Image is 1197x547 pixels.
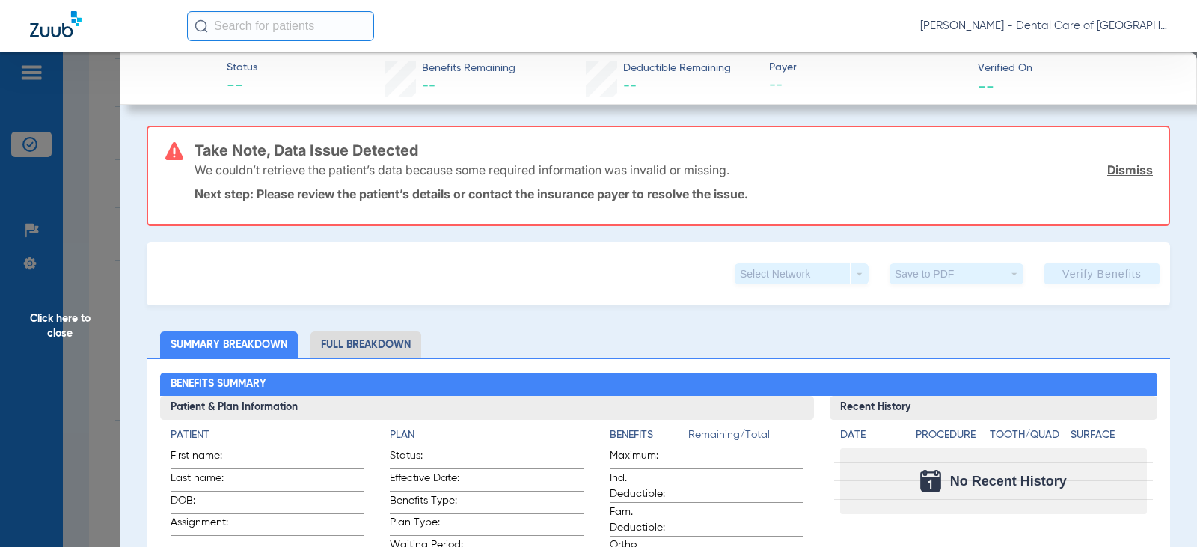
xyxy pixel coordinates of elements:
span: Benefits Remaining [422,61,515,76]
span: First name: [171,448,244,468]
span: Remaining/Total [688,427,803,448]
p: Next step: Please review the patient’s details or contact the insurance payer to resolve the issue. [195,186,1153,201]
span: -- [227,76,257,97]
img: Zuub Logo [30,11,82,37]
img: Search Icon [195,19,208,33]
h3: Recent History [830,396,1157,420]
h2: Benefits Summary [160,373,1157,397]
li: Full Breakdown [310,331,421,358]
span: Status [227,60,257,76]
h4: Tooth/Quad [990,427,1065,443]
span: Status: [390,448,463,468]
app-breakdown-title: Tooth/Quad [990,427,1065,448]
h4: Plan [390,427,584,443]
span: Benefits Type: [390,493,463,513]
span: DOB: [171,493,244,513]
h4: Benefits [610,427,688,443]
h4: Procedure [916,427,984,443]
app-breakdown-title: Procedure [916,427,984,448]
app-breakdown-title: Surface [1071,427,1146,448]
span: -- [422,79,435,93]
span: [PERSON_NAME] - Dental Care of [GEOGRAPHIC_DATA] [920,19,1167,34]
app-breakdown-title: Date [840,427,903,448]
span: -- [623,79,637,93]
li: Summary Breakdown [160,331,298,358]
img: Calendar [920,470,941,492]
span: Deductible Remaining [623,61,731,76]
span: Last name: [171,471,244,491]
span: Payer [769,60,964,76]
span: Effective Date: [390,471,463,491]
h4: Date [840,427,903,443]
span: Ind. Deductible: [610,471,683,502]
img: error-icon [165,142,183,160]
span: Assignment: [171,515,244,535]
h4: Patient [171,427,364,443]
app-breakdown-title: Benefits [610,427,688,448]
h4: Surface [1071,427,1146,443]
p: We couldn’t retrieve the patient’s data because some required information was invalid or missing. [195,162,729,177]
span: Maximum: [610,448,683,468]
a: Dismiss [1107,162,1153,177]
h3: Take Note, Data Issue Detected [195,143,1153,158]
h3: Patient & Plan Information [160,396,815,420]
span: Plan Type: [390,515,463,535]
span: -- [978,78,994,94]
span: Verified On [978,61,1173,76]
input: Search for patients [187,11,374,41]
span: No Recent History [950,474,1067,489]
span: -- [769,76,964,95]
span: Fam. Deductible: [610,504,683,536]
